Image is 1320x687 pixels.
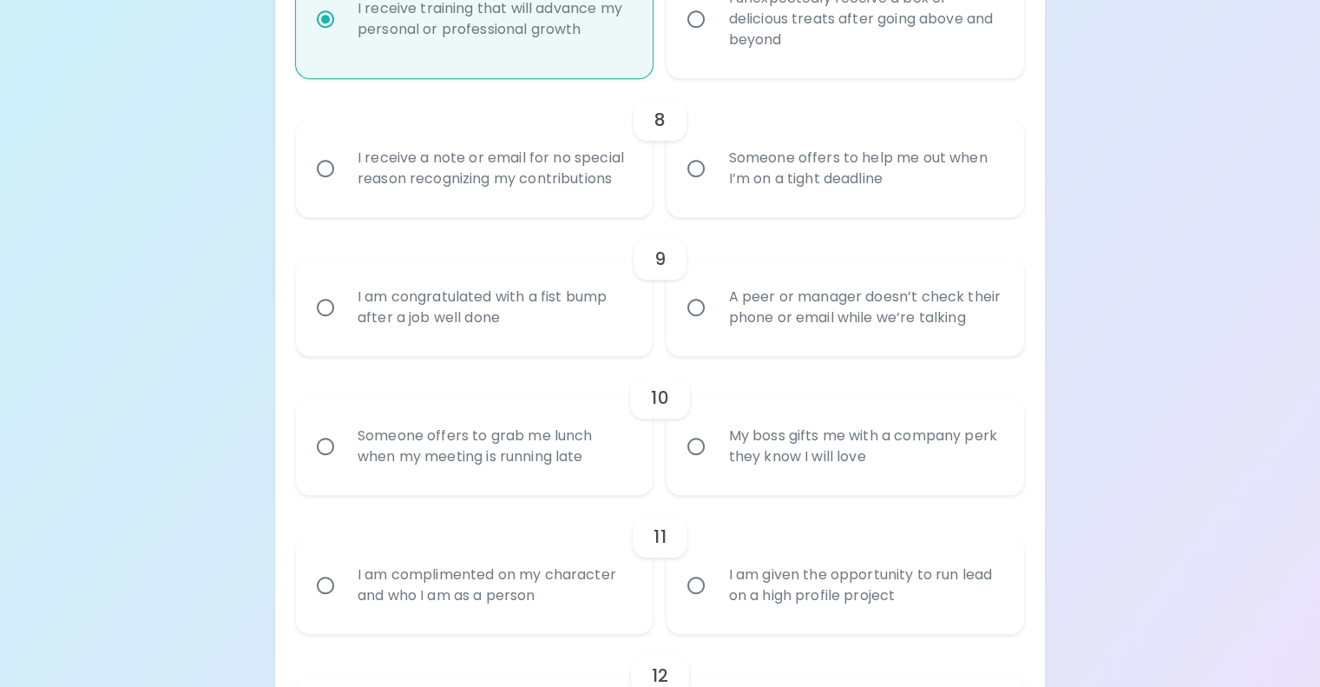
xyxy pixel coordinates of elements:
div: Someone offers to grab me lunch when my meeting is running late [344,405,644,488]
div: choice-group-check [296,356,1024,495]
div: I am complimented on my character and who I am as a person [344,544,644,627]
h6: 9 [654,245,666,273]
div: I am given the opportunity to run lead on a high profile project [714,544,1015,627]
div: choice-group-check [296,78,1024,217]
div: A peer or manager doesn’t check their phone or email while we’re talking [714,266,1015,349]
h6: 8 [654,106,666,134]
h6: 10 [651,384,668,412]
div: I am congratulated with a fist bump after a job well done [344,266,644,349]
div: I receive a note or email for no special reason recognizing my contributions [344,127,644,210]
h6: 11 [653,523,666,551]
div: Someone offers to help me out when I’m on a tight deadline [714,127,1015,210]
div: choice-group-check [296,495,1024,634]
div: choice-group-check [296,217,1024,356]
div: My boss gifts me with a company perk they know I will love [714,405,1015,488]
